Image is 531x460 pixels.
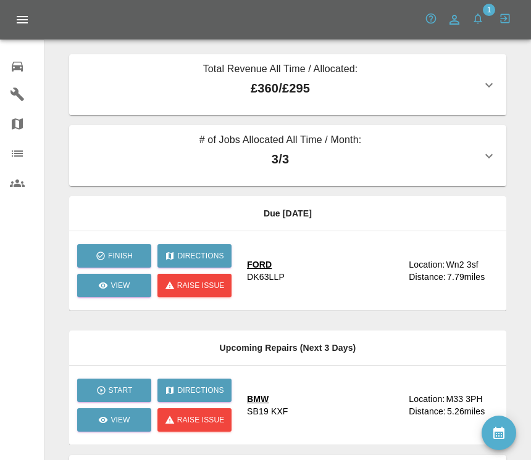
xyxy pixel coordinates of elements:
[111,414,130,425] p: View
[409,405,446,417] div: Distance:
[177,250,224,261] p: Directions
[446,393,482,405] div: M33 3PH
[177,414,225,425] p: Raise issue
[157,274,232,297] button: Raise issue
[247,258,285,271] div: FORD
[409,393,496,417] a: Location:M33 3PHDistance:5.26miles
[247,258,399,283] a: FORDDK63LLP
[111,280,130,291] p: View
[483,4,495,16] span: 1
[69,331,506,366] th: Upcoming Repairs (Next 3 Days)
[157,244,232,268] button: Directions
[447,271,496,283] div: 7.79 miles
[69,125,506,186] button: # of Jobs Allocated All Time / Month:3/3
[447,405,496,417] div: 5.26 miles
[69,196,506,231] th: Due [DATE]
[247,393,399,417] a: BMWSB19 KXF
[247,393,288,405] div: BMW
[409,271,446,283] div: Distance:
[177,385,224,396] p: Directions
[409,258,496,283] a: Location:Wn2 3sfDistance:7.79miles
[77,244,151,268] button: Finish
[79,133,482,150] p: # of Jobs Allocated All Time / Month:
[69,54,506,115] button: Total Revenue All Time / Allocated:£360/£295
[77,379,151,402] button: Start
[77,274,151,297] a: View
[109,385,133,396] p: Start
[157,408,232,432] button: Raise issue
[177,280,225,291] p: Raise issue
[7,5,37,35] button: Open drawer
[446,258,478,271] div: Wn2 3sf
[108,250,133,261] p: Finish
[77,408,151,432] a: View
[409,393,445,405] div: Location:
[247,271,285,283] div: DK63LLP
[482,416,516,450] button: availability
[79,79,482,97] p: £360 / £295
[409,258,445,271] div: Location:
[79,150,482,168] p: 3 / 3
[247,405,288,417] div: SB19 KXF
[79,62,482,79] p: Total Revenue All Time / Allocated:
[157,379,232,402] button: Directions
